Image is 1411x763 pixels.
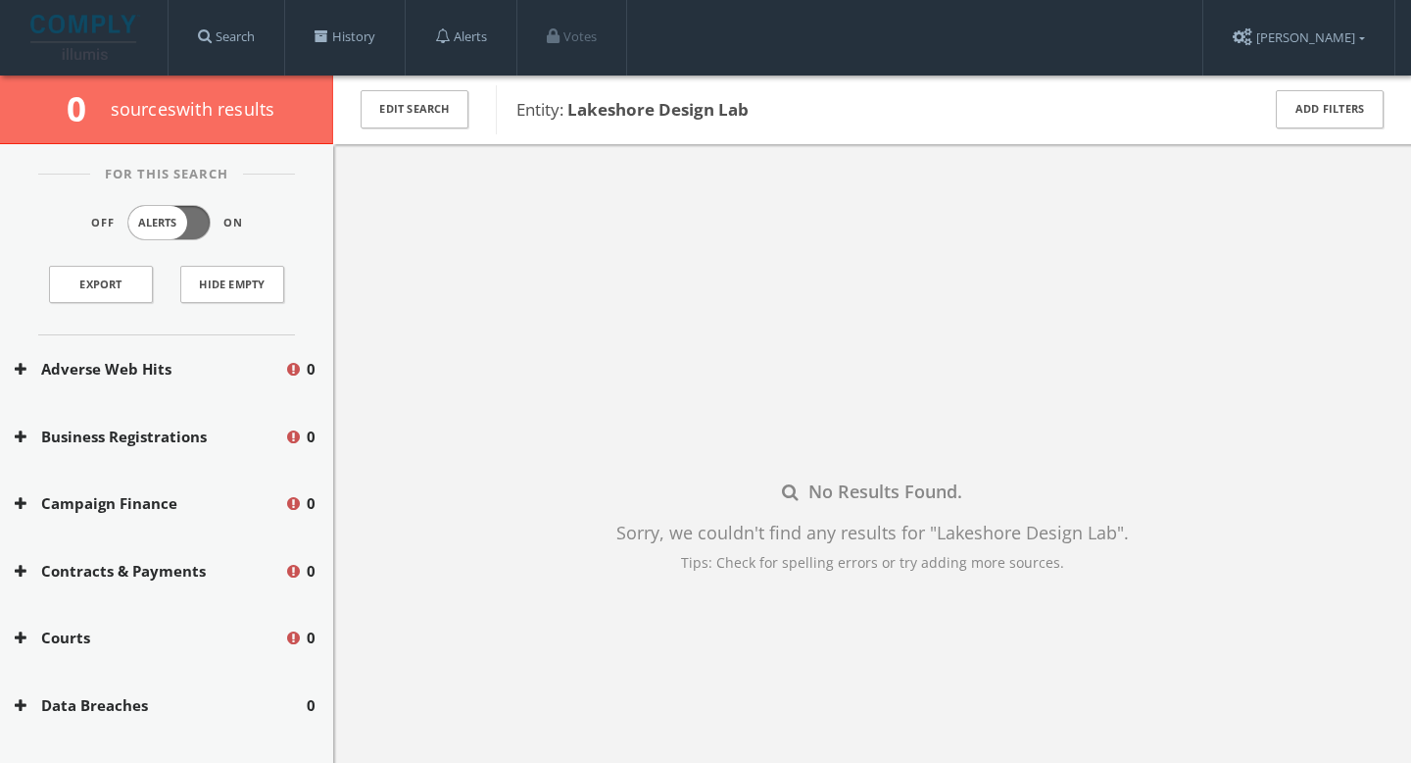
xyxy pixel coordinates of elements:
button: Data Breaches [15,694,307,717]
button: Campaign Finance [15,492,284,515]
span: 0 [307,426,316,448]
a: Export [49,266,153,303]
button: Edit Search [361,90,468,128]
button: Courts [15,627,284,649]
div: Tips: Check for spelling errors or try adding more sources. [616,552,1129,573]
button: Adverse Web Hits [15,358,284,381]
div: No Results Found. [616,479,1129,505]
span: 0 [67,85,103,131]
button: Hide Empty [180,266,284,303]
span: 0 [307,492,316,515]
b: Lakeshore Design Lab [567,98,749,121]
div: Sorry, we couldn't find any results for " Lakeshore Design Lab " . [616,520,1129,546]
button: Add Filters [1276,90,1384,128]
button: Business Registrations [15,426,284,448]
span: Off [91,215,115,231]
span: On [223,215,243,231]
span: Entity: [516,98,749,121]
span: 0 [307,560,316,583]
img: illumis [30,15,140,60]
span: source s with results [111,97,275,121]
span: For This Search [90,165,243,184]
span: 0 [307,694,316,717]
span: 0 [307,627,316,649]
button: Contracts & Payments [15,560,284,583]
span: 0 [307,358,316,381]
